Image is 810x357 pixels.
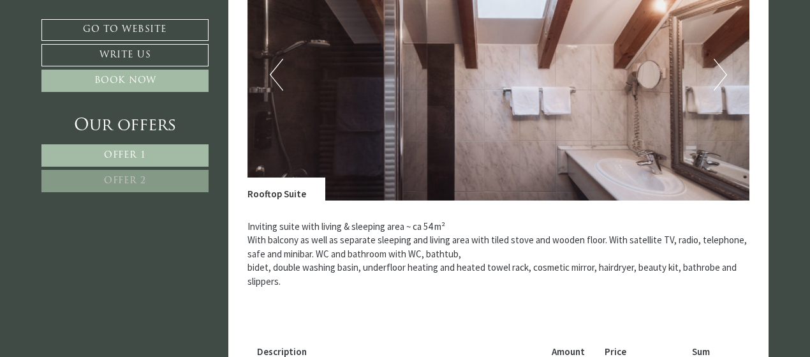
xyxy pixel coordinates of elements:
[10,34,137,70] div: Hello, how can we help you?
[270,59,283,91] button: Previous
[104,176,146,186] span: Offer 2
[230,10,273,30] div: [DATE]
[19,36,131,46] div: Montis – Active Nature Spa
[247,178,325,201] div: Rooftop Suite
[247,220,750,288] p: Inviting suite with living & sleeping area ~ ca 54 m² With balcony as well as separate sleeping a...
[19,59,131,68] small: 12:19
[41,44,209,66] a: Write us
[104,151,146,160] span: Offer 1
[41,70,209,92] a: Book now
[714,59,727,91] button: Next
[41,19,209,41] a: Go to website
[41,114,209,138] div: Our offers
